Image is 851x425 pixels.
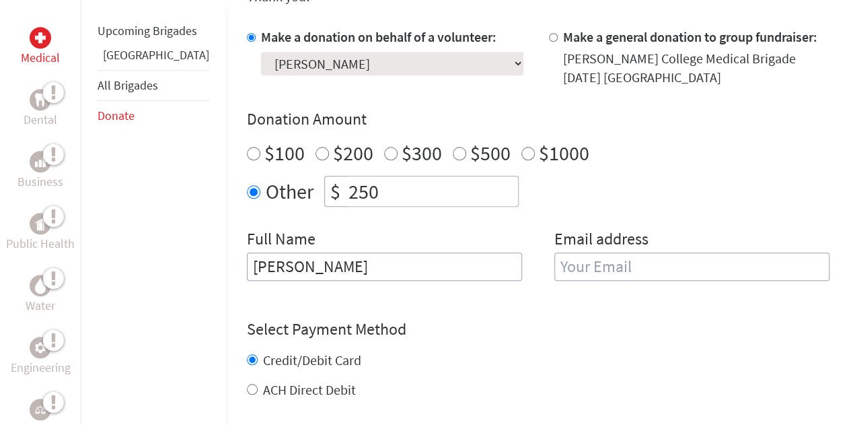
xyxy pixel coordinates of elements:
label: Full Name [247,228,316,253]
input: Your Email [554,253,829,281]
img: Water [35,277,46,293]
input: Enter Amount [346,176,518,206]
p: Business [17,172,63,191]
input: Enter Full Name [247,253,522,281]
p: Public Health [6,234,75,253]
img: Business [35,156,46,167]
div: Medical [30,27,51,48]
label: $1000 [539,140,589,166]
label: Make a donation on behalf of a volunteer: [261,28,496,45]
div: Engineering [30,337,51,358]
li: Panama [98,46,209,70]
label: $200 [333,140,373,166]
p: Water [26,296,55,315]
a: All Brigades [98,77,158,93]
div: Business [30,151,51,172]
label: ACH Direct Debit [263,381,356,398]
img: Dental [35,93,46,106]
p: Engineering [11,358,71,377]
a: [GEOGRAPHIC_DATA] [103,47,209,63]
div: Legal Empowerment [30,399,51,420]
div: [PERSON_NAME] College Medical Brigade [DATE] [GEOGRAPHIC_DATA] [563,49,829,87]
a: WaterWater [26,275,55,315]
img: Public Health [35,217,46,230]
li: All Brigades [98,70,209,101]
div: Water [30,275,51,296]
label: $100 [264,140,305,166]
label: Make a general donation to group fundraiser: [563,28,817,45]
a: Donate [98,108,135,123]
h4: Donation Amount [247,108,829,130]
div: Dental [30,89,51,110]
label: $300 [402,140,442,166]
img: Legal Empowerment [35,405,46,414]
div: $ [325,176,346,206]
a: Upcoming Brigades [98,23,197,38]
label: $500 [470,140,511,166]
a: EngineeringEngineering [11,337,71,377]
label: Credit/Debit Card [263,352,361,368]
h4: Select Payment Method [247,319,829,340]
img: Engineering [35,342,46,353]
label: Email address [554,228,649,253]
a: BusinessBusiness [17,151,63,191]
a: DentalDental [24,89,57,129]
p: Medical [21,48,60,67]
div: Public Health [30,213,51,234]
a: Public HealthPublic Health [6,213,75,253]
label: Other [266,176,313,207]
p: Dental [24,110,57,129]
a: MedicalMedical [21,27,60,67]
li: Upcoming Brigades [98,16,209,46]
li: Donate [98,101,209,131]
img: Medical [35,32,46,43]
